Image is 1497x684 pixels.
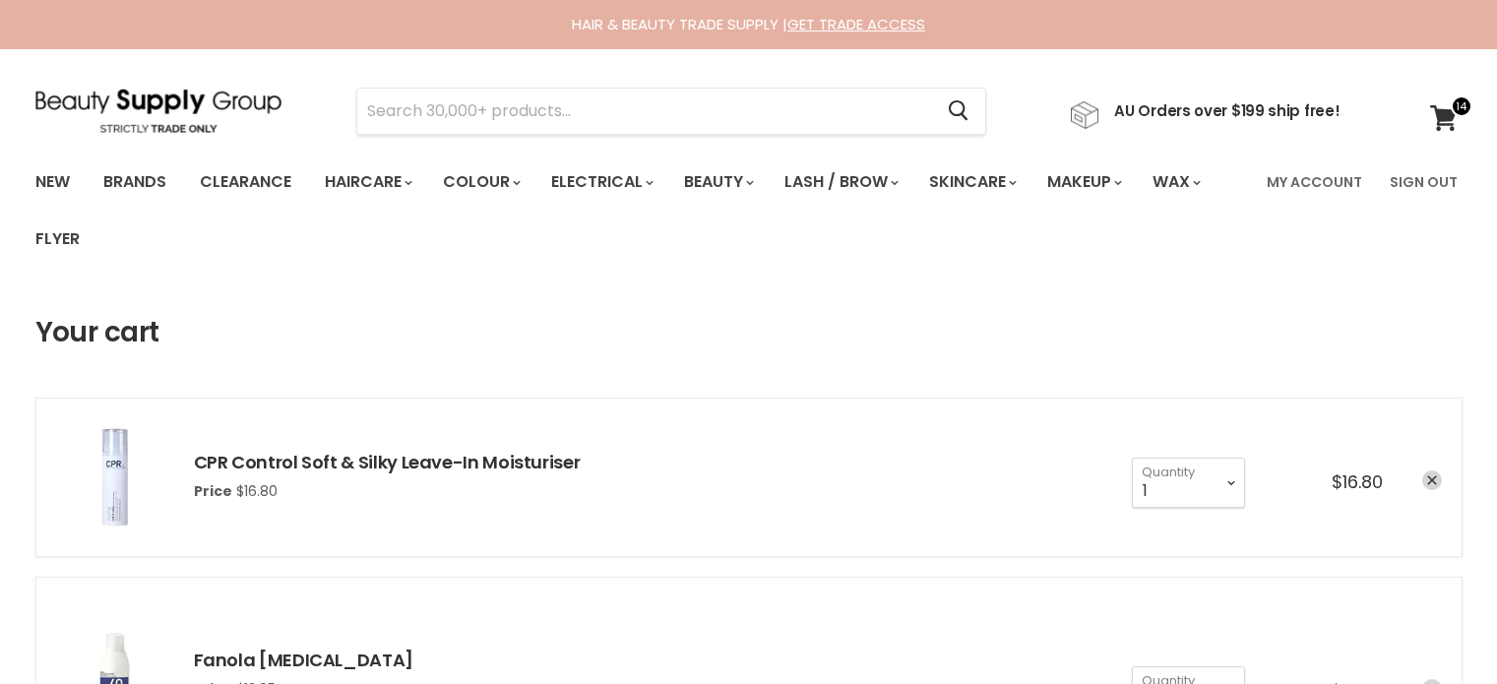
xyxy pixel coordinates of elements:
select: Quantity [1132,458,1245,507]
img: CPR Control Soft & Silky Leave-In Moisturiser [56,418,174,536]
a: New [21,161,85,203]
a: My Account [1255,161,1374,203]
input: Search [357,89,933,134]
iframe: Gorgias live chat messenger [1399,591,1477,664]
a: remove CPR Control Soft & Silky Leave-In Moisturiser [1422,470,1442,490]
a: Lash / Brow [770,161,910,203]
a: Haircare [310,161,424,203]
button: Search [933,89,985,134]
a: Electrical [536,161,665,203]
h1: Your cart [35,317,159,348]
ul: Main menu [21,154,1255,268]
a: Skincare [914,161,1029,203]
a: Fanola [MEDICAL_DATA] [194,648,413,672]
a: Colour [428,161,532,203]
a: CPR Control Soft & Silky Leave-In Moisturiser [194,450,581,474]
a: GET TRADE ACCESS [787,14,925,34]
a: Clearance [185,161,306,203]
nav: Main [11,154,1487,268]
a: Sign Out [1378,161,1469,203]
a: Beauty [669,161,766,203]
span: $16.80 [236,481,278,501]
form: Product [356,88,986,135]
a: Flyer [21,218,94,260]
div: HAIR & BEAUTY TRADE SUPPLY | [11,15,1487,34]
span: Price [194,481,232,501]
a: Brands [89,161,181,203]
span: $16.80 [1332,469,1383,494]
a: Makeup [1032,161,1134,203]
a: Wax [1138,161,1213,203]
